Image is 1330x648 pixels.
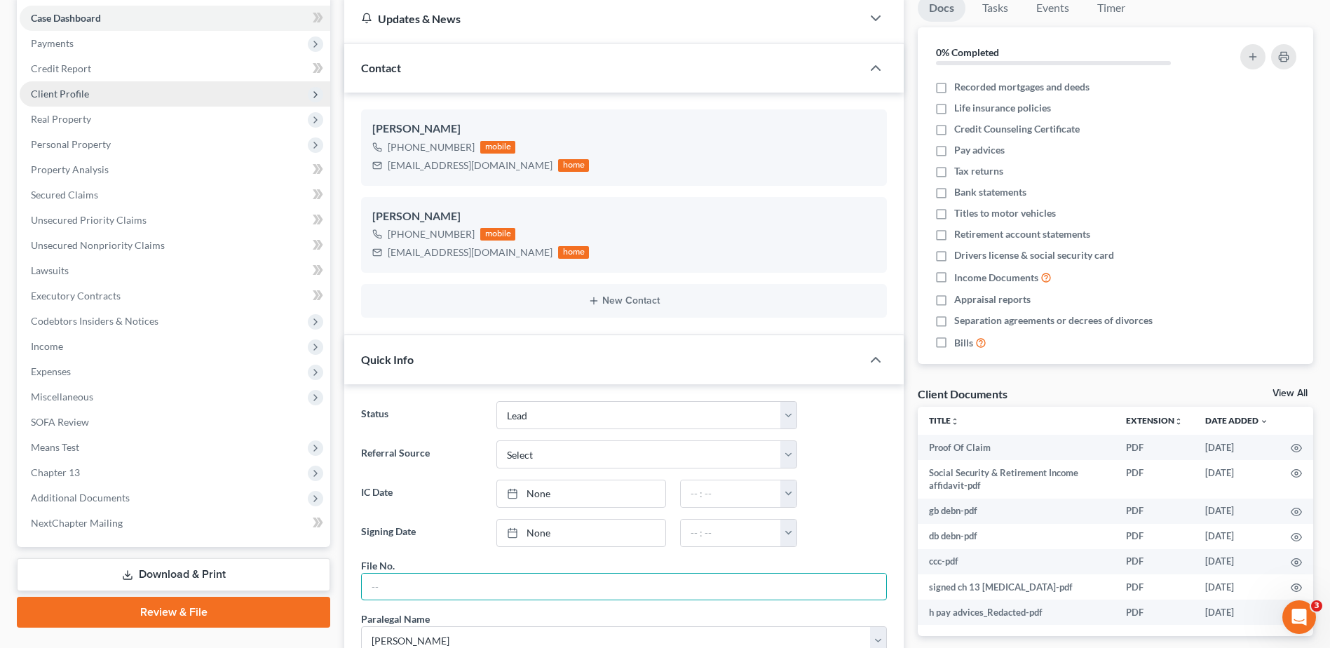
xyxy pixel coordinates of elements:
a: None [497,520,665,546]
td: signed ch 13 [MEDICAL_DATA]-pdf [918,574,1115,600]
td: PDF [1115,435,1194,460]
a: Executory Contracts [20,283,330,309]
span: Executory Contracts [31,290,121,302]
td: [DATE] [1194,549,1280,574]
span: Drivers license & social security card [954,248,1114,262]
a: Download & Print [17,558,330,591]
td: [DATE] [1194,460,1280,499]
span: Case Dashboard [31,12,101,24]
label: Referral Source [354,440,489,468]
div: mobile [480,141,515,154]
a: SOFA Review [20,410,330,435]
td: [DATE] [1194,574,1280,600]
td: PDF [1115,524,1194,549]
td: gb debn-pdf [918,499,1115,524]
span: Income [31,340,63,352]
input: -- : -- [681,520,781,546]
div: home [558,159,589,172]
span: Secured Claims [31,189,98,201]
input: -- : -- [681,480,781,507]
td: [DATE] [1194,524,1280,549]
a: Property Analysis [20,157,330,182]
td: h pay advices_Redacted-pdf [918,600,1115,625]
td: db debn-pdf [918,524,1115,549]
div: [PHONE_NUMBER] [388,140,475,154]
a: None [497,480,665,507]
span: Separation agreements or decrees of divorces [954,313,1153,328]
iframe: Intercom live chat [1282,600,1316,634]
a: Unsecured Nonpriority Claims [20,233,330,258]
span: Expenses [31,365,71,377]
a: Review & File [17,597,330,628]
span: Means Test [31,441,79,453]
div: Paralegal Name [361,612,430,626]
i: unfold_more [951,417,959,426]
td: [DATE] [1194,435,1280,460]
td: PDF [1115,600,1194,625]
span: Appraisal reports [954,292,1031,306]
div: Updates & News [361,11,845,26]
i: expand_more [1260,417,1268,426]
td: [DATE] [1194,600,1280,625]
span: Property Analysis [31,163,109,175]
span: Chapter 13 [31,466,80,478]
span: Credit Report [31,62,91,74]
span: Titles to motor vehicles [954,206,1056,220]
a: Case Dashboard [20,6,330,31]
span: Quick Info [361,353,414,366]
td: ccc-pdf [918,549,1115,574]
td: [DATE] [1194,499,1280,524]
span: Recorded mortgages and deeds [954,80,1090,94]
label: Status [354,401,489,429]
a: Secured Claims [20,182,330,208]
div: [PHONE_NUMBER] [388,227,475,241]
a: Extensionunfold_more [1126,415,1183,426]
button: New Contact [372,295,876,306]
span: Client Profile [31,88,89,100]
a: Date Added expand_more [1205,415,1268,426]
a: Credit Report [20,56,330,81]
strong: 0% Completed [936,46,999,58]
td: PDF [1115,499,1194,524]
span: Life insurance policies [954,101,1051,115]
div: mobile [480,228,515,241]
a: Unsecured Priority Claims [20,208,330,233]
span: Codebtors Insiders & Notices [31,315,158,327]
span: Bank statements [954,185,1026,199]
div: File No. [361,558,395,573]
input: -- [362,574,886,600]
span: Additional Documents [31,492,130,504]
td: Proof Of Claim [918,435,1115,460]
span: Tax returns [954,164,1003,178]
span: Income Documents [954,271,1038,285]
a: Titleunfold_more [929,415,959,426]
i: unfold_more [1174,417,1183,426]
span: Bills [954,336,973,350]
div: Client Documents [918,386,1007,401]
span: 3 [1311,600,1322,612]
div: [PERSON_NAME] [372,208,876,225]
span: NextChapter Mailing [31,517,123,529]
td: PDF [1115,460,1194,499]
label: IC Date [354,480,489,508]
td: PDF [1115,549,1194,574]
td: Social Security & Retirement Income affidavit-pdf [918,460,1115,499]
span: Miscellaneous [31,391,93,403]
span: Real Property [31,113,91,125]
span: Contact [361,61,401,74]
span: Credit Counseling Certificate [954,122,1080,136]
span: Lawsuits [31,264,69,276]
span: Payments [31,37,74,49]
a: Lawsuits [20,258,330,283]
div: [PERSON_NAME] [372,121,876,137]
div: home [558,246,589,259]
span: Retirement account statements [954,227,1090,241]
div: [EMAIL_ADDRESS][DOMAIN_NAME] [388,245,552,259]
span: Unsecured Nonpriority Claims [31,239,165,251]
td: PDF [1115,574,1194,600]
span: Unsecured Priority Claims [31,214,147,226]
span: Pay advices [954,143,1005,157]
span: Personal Property [31,138,111,150]
span: SOFA Review [31,416,89,428]
a: NextChapter Mailing [20,511,330,536]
